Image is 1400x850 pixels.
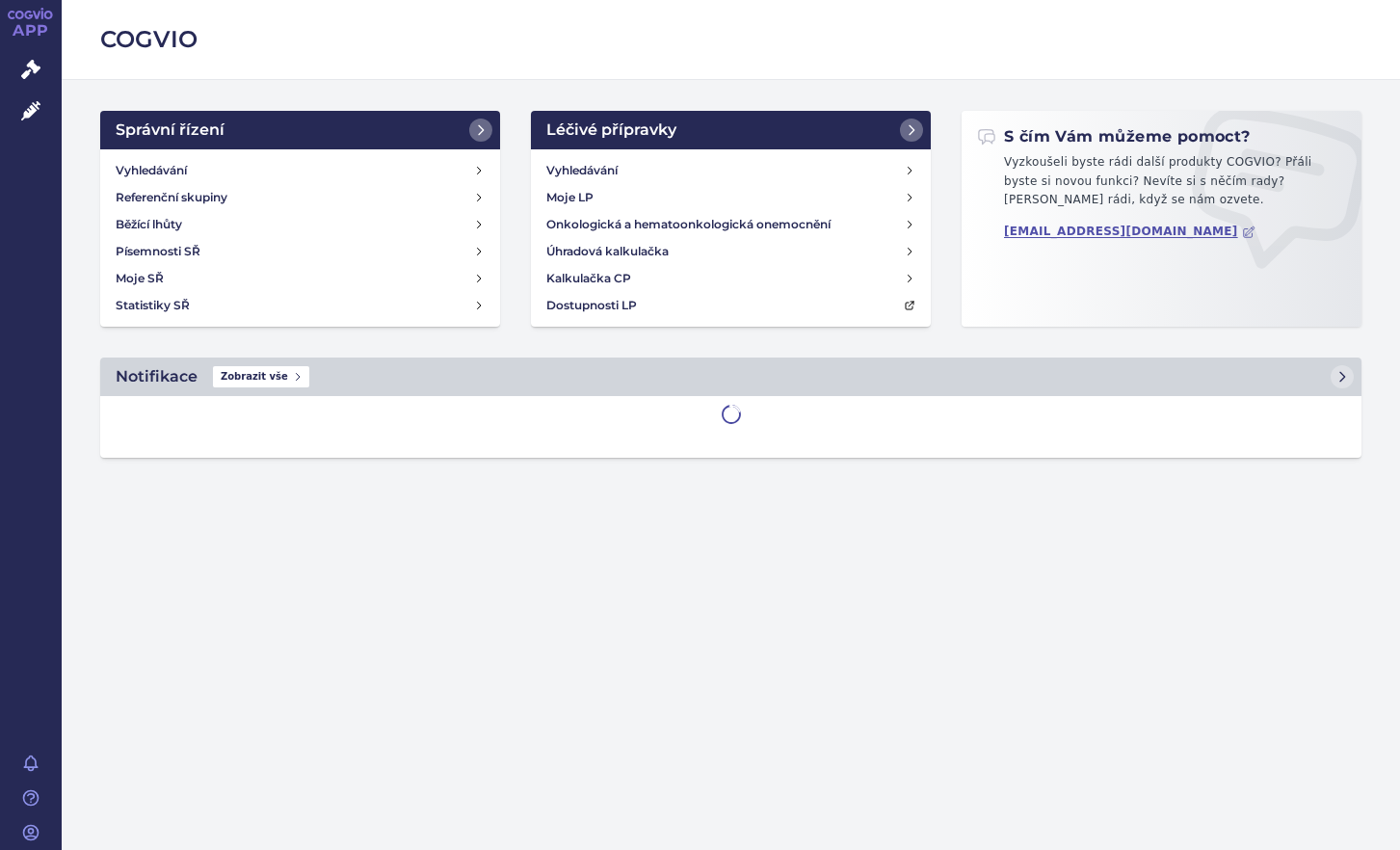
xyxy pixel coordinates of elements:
h4: Dostupnosti LP [546,296,637,315]
h2: Notifikace [116,365,198,388]
a: Léčivé přípravky [531,111,931,149]
a: Kalkulačka CP [539,265,923,292]
p: Vyzkoušeli byste rádi další produkty COGVIO? Přáli byste si novou funkci? Nevíte si s něčím rady?... [977,153,1346,218]
h2: Správní řízení [116,119,225,142]
a: [EMAIL_ADDRESS][DOMAIN_NAME] [1004,225,1255,239]
a: Moje LP [539,184,923,211]
a: Správní řízení [100,111,500,149]
h4: Vyhledávání [546,161,618,180]
span: Zobrazit vše [213,366,309,387]
a: Běžící lhůty [108,211,492,238]
a: Onkologická a hematoonkologická onemocnění [539,211,923,238]
a: Vyhledávání [539,157,923,184]
h4: Kalkulačka CP [546,269,631,288]
a: Vyhledávání [108,157,492,184]
h2: COGVIO [100,23,1361,56]
a: Dostupnosti LP [539,292,923,319]
h4: Úhradová kalkulačka [546,242,669,261]
a: Referenční skupiny [108,184,492,211]
h2: S čím Vám můžeme pomoct? [977,126,1251,147]
h4: Moje LP [546,188,594,207]
h4: Statistiky SŘ [116,296,190,315]
h2: Léčivé přípravky [546,119,676,142]
h4: Písemnosti SŘ [116,242,200,261]
a: Moje SŘ [108,265,492,292]
h4: Referenční skupiny [116,188,227,207]
a: NotifikaceZobrazit vše [100,358,1361,396]
a: Písemnosti SŘ [108,238,492,265]
h4: Onkologická a hematoonkologická onemocnění [546,215,831,234]
h4: Vyhledávání [116,161,187,180]
h4: Moje SŘ [116,269,164,288]
a: Úhradová kalkulačka [539,238,923,265]
h4: Běžící lhůty [116,215,182,234]
a: Statistiky SŘ [108,292,492,319]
